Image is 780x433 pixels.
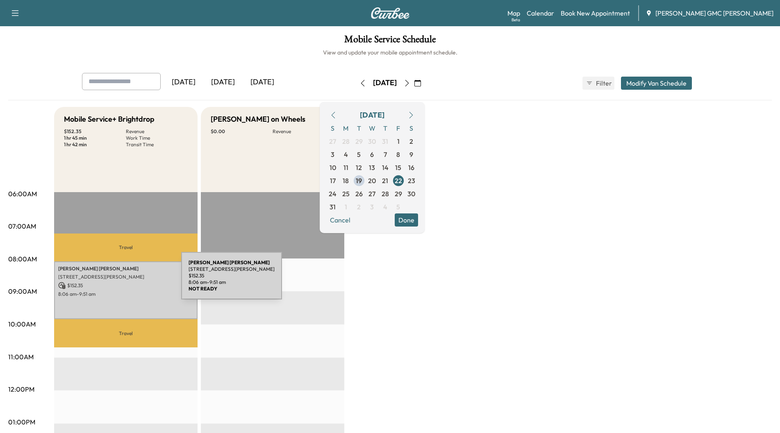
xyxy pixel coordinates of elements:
[357,202,361,212] span: 2
[368,189,375,199] span: 27
[408,176,415,186] span: 23
[339,122,352,135] span: M
[58,291,193,297] p: 8:06 am - 9:51 am
[243,73,282,92] div: [DATE]
[8,319,36,329] p: 10:00AM
[8,221,36,231] p: 07:00AM
[189,279,275,286] p: 8:06 am - 9:51 am
[345,202,347,212] span: 1
[211,113,305,125] h5: [PERSON_NAME] on Wheels
[409,150,413,159] span: 9
[382,163,389,172] span: 14
[58,282,193,289] p: $ 152.35
[395,189,402,199] span: 29
[582,77,614,90] button: Filter
[371,7,410,19] img: Curbee Logo
[330,202,336,212] span: 31
[211,128,273,135] p: $ 0.00
[64,113,155,125] h5: Mobile Service+ Brightdrop
[326,213,354,227] button: Cancel
[356,176,362,186] span: 19
[382,176,388,186] span: 21
[405,122,418,135] span: S
[164,73,203,92] div: [DATE]
[8,286,37,296] p: 09:00AM
[355,189,363,199] span: 26
[507,8,520,18] a: MapBeta
[384,150,387,159] span: 7
[344,150,348,159] span: 4
[396,202,400,212] span: 5
[331,150,334,159] span: 3
[382,189,389,199] span: 28
[54,319,198,347] p: Travel
[329,189,337,199] span: 24
[527,8,554,18] a: Calendar
[409,136,413,146] span: 2
[596,78,611,88] span: Filter
[189,266,275,272] p: [STREET_ADDRESS][PERSON_NAME]
[8,48,772,57] h6: View and update your mobile appointment schedule.
[368,136,376,146] span: 30
[392,122,405,135] span: F
[621,77,692,90] button: Modify Van Schedule
[64,135,126,141] p: 1 hr 45 min
[58,265,193,272] p: [PERSON_NAME] [PERSON_NAME]
[64,141,126,148] p: 1 hr 42 min
[189,259,270,265] b: [PERSON_NAME] [PERSON_NAME]
[343,163,348,172] span: 11
[58,274,193,280] p: [STREET_ADDRESS][PERSON_NAME]
[366,122,379,135] span: W
[561,8,630,18] a: Book New Appointment
[329,136,336,146] span: 27
[408,163,414,172] span: 16
[343,176,349,186] span: 18
[203,73,243,92] div: [DATE]
[370,202,374,212] span: 3
[342,136,350,146] span: 28
[126,135,188,141] p: Work Time
[395,213,418,227] button: Done
[396,150,400,159] span: 8
[382,136,388,146] span: 31
[360,109,384,121] div: [DATE]
[330,176,336,186] span: 17
[373,78,397,88] div: [DATE]
[126,141,188,148] p: Transit Time
[8,384,34,394] p: 12:00PM
[126,128,188,135] p: Revenue
[368,176,376,186] span: 20
[273,128,334,135] p: Revenue
[342,189,350,199] span: 25
[655,8,773,18] span: [PERSON_NAME] GMC [PERSON_NAME]
[330,163,336,172] span: 10
[369,163,375,172] span: 13
[64,128,126,135] p: $ 152.35
[512,17,520,23] div: Beta
[189,286,217,292] b: NOT READY
[189,272,275,279] p: $ 152.35
[326,122,339,135] span: S
[8,417,35,427] p: 01:00PM
[8,352,34,362] p: 11:00AM
[407,189,415,199] span: 30
[355,136,363,146] span: 29
[8,34,772,48] h1: Mobile Service Schedule
[8,189,37,199] p: 06:00AM
[379,122,392,135] span: T
[356,163,362,172] span: 12
[397,136,400,146] span: 1
[352,122,366,135] span: T
[357,150,361,159] span: 5
[395,163,401,172] span: 15
[370,150,374,159] span: 6
[54,234,198,262] p: Travel
[395,176,402,186] span: 22
[8,254,37,264] p: 08:00AM
[383,202,387,212] span: 4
